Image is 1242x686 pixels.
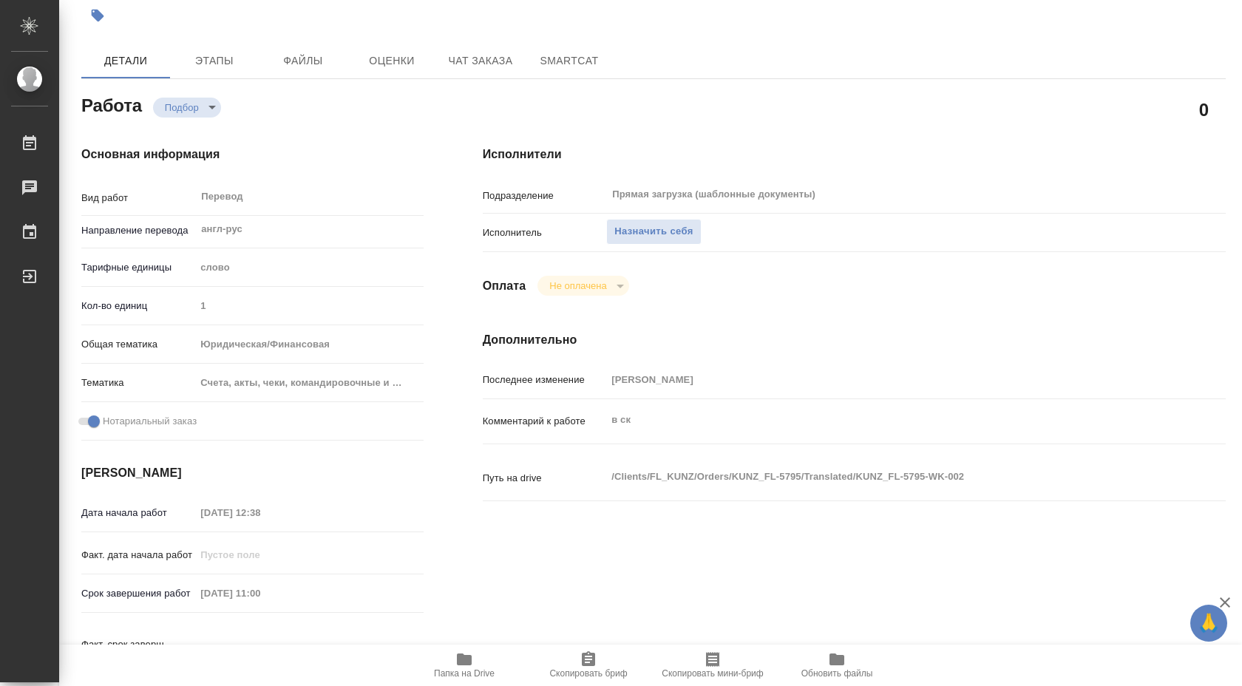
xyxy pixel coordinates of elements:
div: Юридическая/Финансовая [195,332,423,357]
p: Исполнитель [483,225,607,240]
input: Пустое поле [195,583,325,604]
p: Подразделение [483,189,607,203]
p: Дата начала работ [81,506,195,520]
button: 🙏 [1190,605,1227,642]
h2: 0 [1199,97,1209,122]
input: Пустое поле [195,295,423,316]
span: Скопировать мини-бриф [662,668,763,679]
p: Тематика [81,376,195,390]
h2: Работа [81,91,142,118]
button: Скопировать бриф [526,645,651,686]
div: слово [195,255,423,280]
h4: Исполнители [483,146,1226,163]
input: Пустое поле [195,641,325,662]
h4: Оплата [483,277,526,295]
span: Файлы [268,52,339,70]
span: Обновить файлы [801,668,873,679]
p: Путь на drive [483,471,607,486]
div: Счета, акты, чеки, командировочные и таможенные документы [195,370,423,395]
span: Нотариальный заказ [103,414,197,429]
button: Папка на Drive [402,645,526,686]
span: 🙏 [1196,608,1221,639]
p: Кол-во единиц [81,299,195,313]
span: Этапы [179,52,250,70]
p: Последнее изменение [483,373,607,387]
textarea: в ск [606,407,1164,432]
textarea: /Clients/FL_KUNZ/Orders/KUNZ_FL-5795/Translated/KUNZ_FL-5795-WK-002 [606,464,1164,489]
span: Чат заказа [445,52,516,70]
h4: [PERSON_NAME] [81,464,424,482]
p: Тарифные единицы [81,260,195,275]
span: Назначить себя [614,223,693,240]
span: Папка на Drive [434,668,495,679]
button: Обновить файлы [775,645,899,686]
div: Подбор [537,276,628,296]
span: Детали [90,52,161,70]
input: Пустое поле [606,369,1164,390]
div: Подбор [153,98,221,118]
p: Факт. срок заверш. работ [81,637,195,667]
p: Срок завершения работ [81,586,195,601]
span: Скопировать бриф [549,668,627,679]
button: Не оплачена [545,279,611,292]
h4: Основная информация [81,146,424,163]
p: Направление перевода [81,223,195,238]
button: Скопировать мини-бриф [651,645,775,686]
span: SmartCat [534,52,605,70]
p: Вид работ [81,191,195,206]
p: Факт. дата начала работ [81,548,195,563]
input: Пустое поле [195,502,325,523]
span: Оценки [356,52,427,70]
button: Подбор [160,101,203,114]
p: Общая тематика [81,337,195,352]
button: Назначить себя [606,219,701,245]
p: Комментарий к работе [483,414,607,429]
h4: Дополнительно [483,331,1226,349]
input: Пустое поле [195,544,325,566]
